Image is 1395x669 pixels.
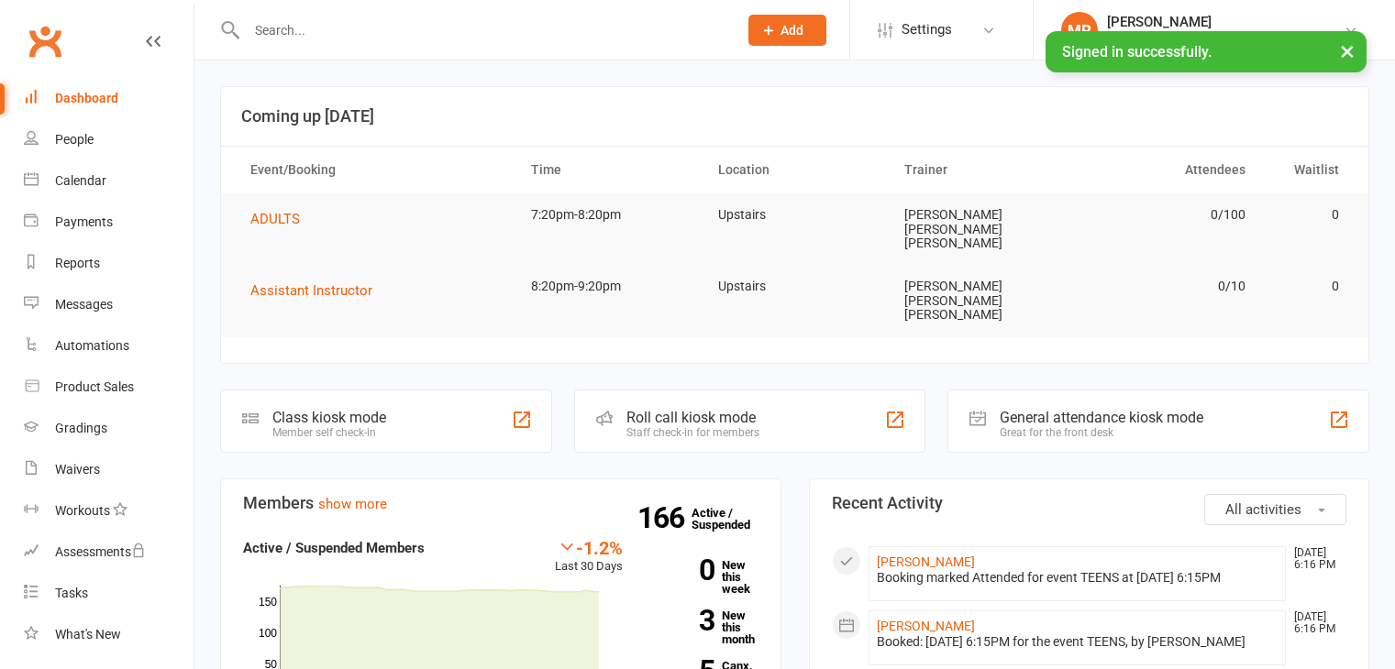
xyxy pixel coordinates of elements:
[650,559,758,595] a: 0New this week
[1331,31,1364,71] button: ×
[55,214,113,229] div: Payments
[626,409,759,426] div: Roll call kiosk mode
[24,160,194,202] a: Calendar
[832,494,1347,512] h3: Recent Activity
[555,537,623,557] div: -1.2%
[877,634,1279,650] div: Booked: [DATE] 6:15PM for the event TEENS, by [PERSON_NAME]
[55,421,107,435] div: Gradings
[272,409,386,426] div: Class kiosk mode
[692,493,772,544] a: 166Active / Suspended
[250,280,385,302] button: Assistant Instructor
[55,544,146,559] div: Assessments
[55,503,110,518] div: Workouts
[24,573,194,614] a: Tasks
[24,449,194,490] a: Waivers
[22,18,68,64] a: Clubworx
[902,9,952,50] span: Settings
[55,462,100,477] div: Waivers
[702,147,889,193] th: Location
[55,297,113,312] div: Messages
[1000,409,1203,426] div: General attendance kiosk mode
[55,132,94,147] div: People
[1000,426,1203,439] div: Great for the front desk
[555,537,623,576] div: Last 30 Days
[626,426,759,439] div: Staff check-in for members
[24,408,194,449] a: Gradings
[1204,494,1346,525] button: All activities
[241,107,1348,126] h3: Coming up [DATE]
[1075,147,1262,193] th: Attendees
[241,17,725,43] input: Search...
[515,193,702,236] td: 7:20pm-8:20pm
[515,265,702,308] td: 8:20pm-9:20pm
[55,91,118,105] div: Dashboard
[650,556,714,584] strong: 0
[650,609,758,645] a: 3New this month
[250,211,300,227] span: ADULTS
[748,15,826,46] button: Add
[55,627,121,642] div: What's New
[24,325,194,367] a: Automations
[888,265,1075,336] td: [PERSON_NAME] [PERSON_NAME] [PERSON_NAME]
[1107,30,1344,47] div: Family Self Defence [GEOGRAPHIC_DATA]
[877,619,975,633] a: [PERSON_NAME]
[888,193,1075,265] td: [PERSON_NAME] [PERSON_NAME] [PERSON_NAME]
[650,607,714,634] strong: 3
[888,147,1075,193] th: Trainer
[250,282,372,299] span: Assistant Instructor
[1285,611,1345,635] time: [DATE] 6:16 PM
[1061,12,1098,49] div: MR
[702,193,889,236] td: Upstairs
[515,147,702,193] th: Time
[1062,43,1212,60] span: Signed in successfully.
[55,586,88,600] div: Tasks
[1285,547,1345,571] time: [DATE] 6:16 PM
[55,338,129,353] div: Automations
[1075,265,1262,308] td: 0/10
[243,494,758,512] h3: Members
[1107,14,1344,30] div: [PERSON_NAME]
[24,243,194,284] a: Reports
[877,554,975,569] a: [PERSON_NAME]
[637,504,692,532] strong: 166
[24,284,194,325] a: Messages
[318,496,387,512] a: show more
[55,256,100,270] div: Reports
[1225,501,1301,518] span: All activities
[24,202,194,243] a: Payments
[243,540,425,556] strong: Active / Suspended Members
[702,265,889,308] td: Upstairs
[1262,193,1356,236] td: 0
[24,78,194,119] a: Dashboard
[234,147,515,193] th: Event/Booking
[781,23,803,38] span: Add
[1075,193,1262,236] td: 0/100
[24,614,194,655] a: What's New
[272,426,386,439] div: Member self check-in
[24,367,194,408] a: Product Sales
[24,490,194,532] a: Workouts
[55,173,106,188] div: Calendar
[1262,265,1356,308] td: 0
[55,379,134,394] div: Product Sales
[24,119,194,160] a: People
[877,570,1279,586] div: Booking marked Attended for event TEENS at [DATE] 6:15PM
[1262,147,1356,193] th: Waitlist
[24,532,194,573] a: Assessments
[250,208,313,230] button: ADULTS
